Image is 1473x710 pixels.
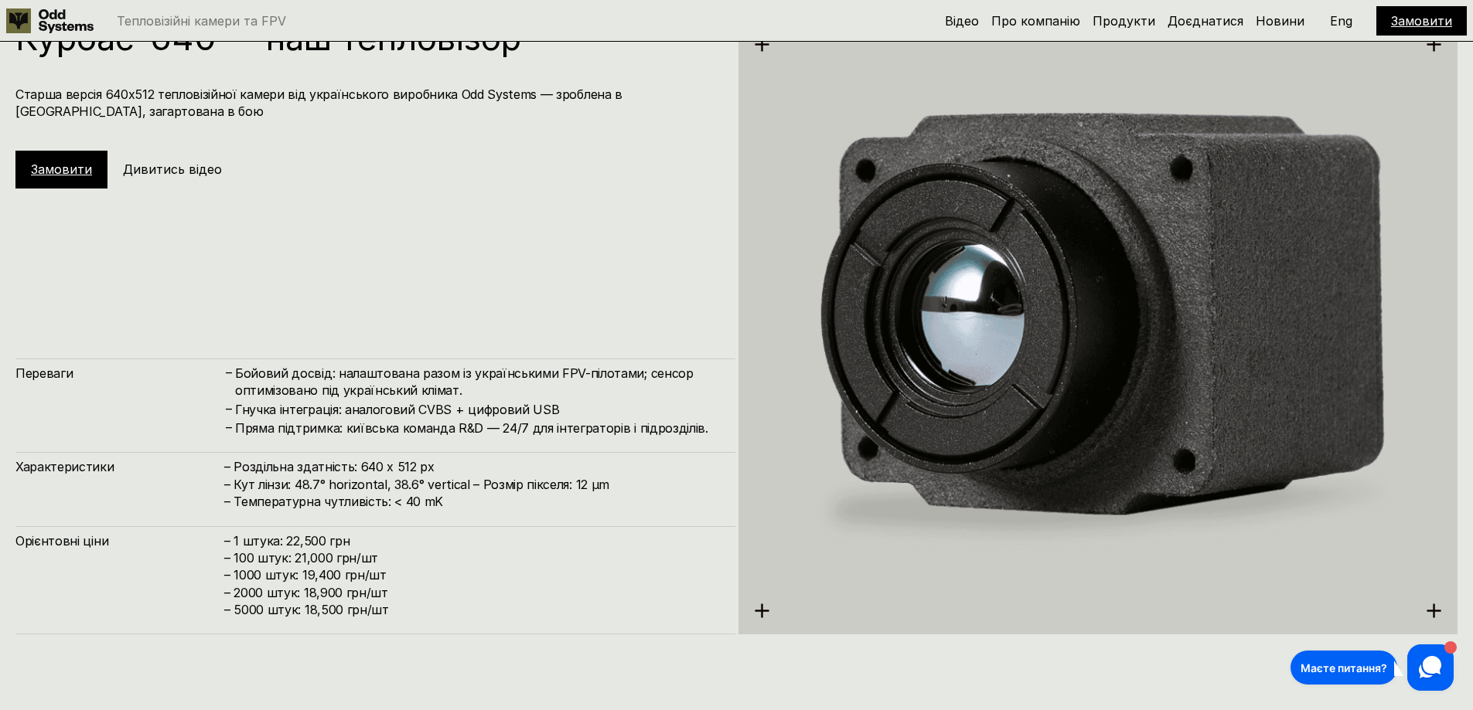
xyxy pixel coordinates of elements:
[1256,13,1304,29] a: Новини
[1093,13,1155,29] a: Продукти
[15,458,224,475] h4: Характеристики
[226,364,232,381] h4: –
[224,532,720,619] h4: – 1 штука: 22,500 грн – 100 штук: 21,000 грн/шт – ⁠1000 штук: 19,400 грн/шт – ⁠⁠2000 штук: 18,900...
[991,13,1080,29] a: Про компанію
[235,365,720,399] h4: Бойовий досвід: налаштована разом із українськими FPV-пілотами; сенсор оптимізовано під українськ...
[226,399,232,416] h4: –
[1168,13,1243,29] a: Доєднатися
[1391,13,1452,29] a: Замовити
[31,161,92,177] a: Замовити
[235,401,720,418] h4: Гнучка інтеграція: аналоговий CVBS + цифровий USB
[235,420,720,437] h4: Пряма підтримка: київська команда R&D — 24/7 для інтеграторів і підрозділів.
[226,419,232,436] h4: –
[1287,640,1458,695] iframe: HelpCrunch
[15,365,224,382] h4: Переваги
[15,86,720,121] h4: Старша версія 640х512 тепловізійної камери від українського виробника Odd Systems — зроблена в [G...
[117,15,286,27] p: Тепловізійні камери та FPV
[15,21,720,55] h1: Курбас-640ᵅ – наш тепловізор
[123,161,222,178] h5: Дивитись відео
[15,532,224,549] h4: Орієнтовні ціни
[1330,15,1352,27] p: Eng
[945,13,979,29] a: Відео
[224,458,720,510] h4: – Роздільна здатність: 640 x 512 px – Кут лінзи: 48.7° horizontal, 38.6° vertical – Розмір піксел...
